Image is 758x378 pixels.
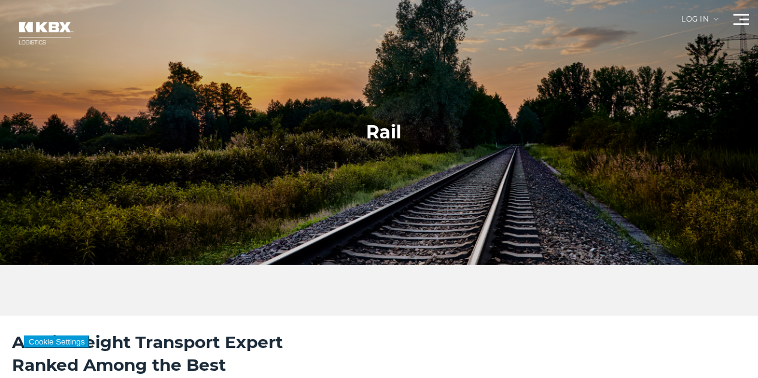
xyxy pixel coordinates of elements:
[714,18,718,20] img: arrow
[9,12,81,55] img: kbx logo
[24,335,89,348] button: Cookie Settings
[366,120,401,144] h1: Rail
[681,16,718,32] div: Log in
[12,331,746,376] h2: A Rail Freight Transport Expert Ranked Among the Best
